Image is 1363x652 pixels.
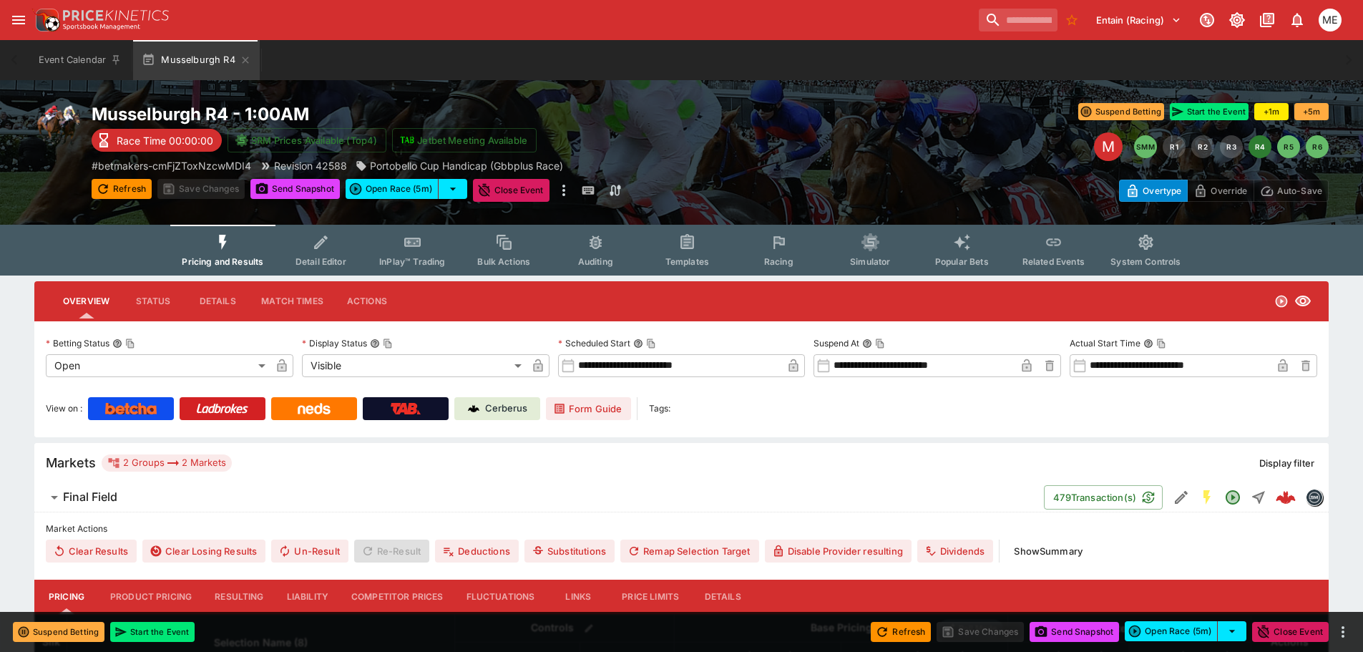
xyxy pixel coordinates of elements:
[298,403,330,414] img: Neds
[935,256,989,267] span: Popular Bets
[1110,256,1181,267] span: System Controls
[391,403,421,414] img: TabNZ
[1119,180,1188,202] button: Overtype
[1134,135,1329,158] nav: pagination navigation
[1060,9,1083,31] button: No Bookmarks
[1294,103,1329,120] button: +5m
[1306,135,1329,158] button: R6
[850,256,890,267] span: Simulator
[439,179,467,199] button: select merge strategy
[182,256,263,267] span: Pricing and Results
[1088,9,1190,31] button: Select Tenant
[558,337,630,349] p: Scheduled Start
[46,397,82,420] label: View on :
[63,490,117,505] h6: Final Field
[335,284,399,318] button: Actions
[690,580,755,614] button: Details
[170,225,1192,276] div: Event type filters
[473,179,549,202] button: Close Event
[764,256,793,267] span: Racing
[117,133,213,148] p: Race Time 00:00:00
[862,339,872,349] button: Suspend AtCopy To Clipboard
[1277,135,1300,158] button: R5
[125,339,135,349] button: Copy To Clipboard
[271,540,348,563] button: Un-Result
[196,403,248,414] img: Ladbrokes
[92,103,710,125] h2: Copy To Clipboard
[468,403,479,414] img: Cerberus
[454,397,540,420] a: Cerberus
[1170,103,1249,120] button: Start the Event
[1134,135,1157,158] button: SMM
[340,580,455,614] button: Competitor Prices
[1070,337,1140,349] p: Actual Start Time
[1005,540,1091,563] button: ShowSummary
[1168,485,1194,510] button: Edit Detail
[1334,623,1352,641] button: more
[1044,485,1163,510] button: 479Transaction(s)
[46,337,109,349] p: Betting Status
[1078,103,1164,120] button: Suspend Betting
[46,518,1317,540] label: Market Actions
[1194,485,1220,510] button: SGM Enabled
[917,540,993,563] button: Dividends
[1218,621,1246,641] button: select merge strategy
[46,454,96,471] h5: Markets
[1119,180,1329,202] div: Start From
[1211,183,1247,198] p: Override
[112,339,122,349] button: Betting StatusCopy To Clipboard
[1187,180,1254,202] button: Override
[383,339,393,349] button: Copy To Clipboard
[1220,135,1243,158] button: R3
[370,339,380,349] button: Display StatusCopy To Clipboard
[1306,490,1322,505] img: betmakers
[63,24,140,30] img: Sportsbook Management
[1276,487,1296,507] img: logo-cerberus--red.svg
[524,540,615,563] button: Substitutions
[1254,103,1289,120] button: +1m
[400,133,414,147] img: jetbet-logo.svg
[34,580,99,614] button: Pricing
[105,403,157,414] img: Betcha
[185,284,250,318] button: Details
[555,179,572,202] button: more
[1249,135,1271,158] button: R4
[1125,621,1218,641] button: Open Race (5m)
[477,256,530,267] span: Bulk Actions
[30,40,130,80] button: Event Calendar
[46,354,270,377] div: Open
[1319,9,1342,31] div: Matt Easter
[142,540,265,563] button: Clear Losing Results
[1276,487,1296,507] div: 9e930b6a-a3eb-4a85-928f-c0eb3fe5a448
[392,128,537,152] button: Jetbet Meeting Available
[1163,135,1186,158] button: R1
[250,284,335,318] button: Match Times
[354,540,429,563] span: Re-Result
[1274,294,1289,308] svg: Open
[121,284,185,318] button: Status
[435,540,519,563] button: Deductions
[228,128,386,152] button: SRM Prices Available (Top4)
[1294,293,1311,310] svg: Visible
[1191,135,1214,158] button: R2
[1251,452,1323,475] button: Display filter
[646,339,656,349] button: Copy To Clipboard
[275,580,340,614] button: Liability
[1143,183,1181,198] p: Overtype
[578,256,613,267] span: Auditing
[6,7,31,33] button: open drawer
[250,179,340,199] button: Send Snapshot
[1306,489,1323,506] div: betmakers
[34,103,80,149] img: horse_racing.png
[31,6,60,34] img: PriceKinetics Logo
[63,10,169,21] img: PriceKinetics
[871,622,931,642] button: Refresh
[546,580,610,614] button: Links
[814,337,859,349] p: Suspend At
[1254,7,1280,33] button: Documentation
[1224,489,1241,506] svg: Open
[1030,622,1119,642] button: Send Snapshot
[1254,180,1329,202] button: Auto-Save
[1252,622,1329,642] button: Close Event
